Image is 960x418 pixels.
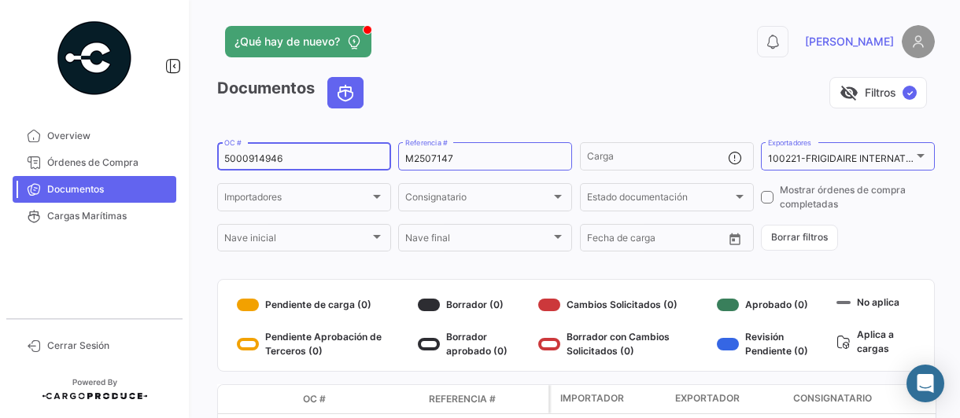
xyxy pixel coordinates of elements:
div: Pendiente de carga (0) [237,292,412,317]
button: Open calendar [723,227,747,251]
span: Overview [47,129,170,143]
span: Cargas Marítimas [47,209,170,223]
button: Borrar filtros [761,225,838,251]
input: Hasta [626,235,692,246]
div: Borrador (0) [418,292,532,317]
div: Pendiente Aprobación de Terceros (0) [237,330,412,358]
span: Mostrar órdenes de compra completadas [780,183,935,211]
span: OC # [303,392,326,406]
span: Cerrar Sesión [47,339,170,353]
span: Importador [560,391,624,405]
span: visibility_off [840,83,858,102]
button: Ocean [328,78,363,108]
datatable-header-cell: Consignatario [787,385,944,413]
datatable-header-cell: OC # [297,386,423,412]
span: ✓ [903,86,917,100]
span: Exportador [675,391,740,405]
div: Aplica a cargas [836,324,915,358]
mat-select-trigger: 100221-FRIGIDAIRE INTERNATIONAL [768,152,934,164]
h3: Documentos [217,77,368,108]
img: placeholder-user.png [902,25,935,58]
span: ¿Qué hay de nuevo? [234,34,340,49]
span: Estado documentación [587,194,733,205]
datatable-header-cell: Importador [551,385,669,413]
span: Importadores [224,194,370,205]
input: Desde [587,235,615,246]
a: Overview [13,123,176,149]
div: Borrador con Cambios Solicitados (0) [538,330,711,358]
img: powered-by.png [55,19,134,97]
div: Cambios Solicitados (0) [538,292,711,317]
span: Nave inicial [224,235,370,246]
span: Consignatario [405,194,551,205]
button: visibility_offFiltros✓ [829,77,927,108]
span: Documentos [47,182,170,196]
div: Aprobado (0) [717,292,830,317]
a: Órdenes de Compra [13,149,176,176]
span: Consignatario [793,391,872,405]
span: Referencia # [429,392,496,406]
div: Borrador aprobado (0) [418,330,532,358]
div: Abrir Intercom Messenger [906,365,944,402]
button: ¿Qué hay de nuevo? [225,26,371,57]
span: Nave final [405,235,551,246]
datatable-header-cell: Modo de Transporte [249,393,297,405]
datatable-header-cell: Referencia # [423,386,548,412]
span: [PERSON_NAME] [805,34,894,49]
datatable-header-cell: Exportador [669,385,787,413]
div: Revisión Pendiente (0) [717,330,830,358]
div: No aplica [836,292,915,312]
span: Órdenes de Compra [47,156,170,170]
a: Cargas Marítimas [13,203,176,229]
a: Documentos [13,176,176,203]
